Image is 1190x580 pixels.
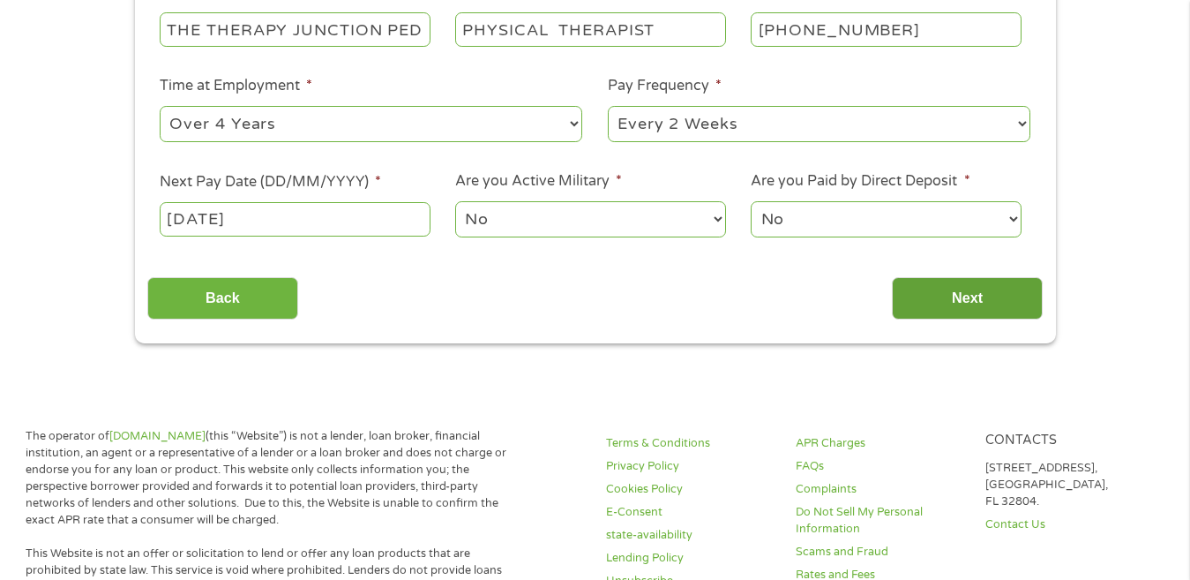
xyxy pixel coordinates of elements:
a: Terms & Conditions [606,435,775,452]
p: The operator of (this “Website”) is not a lender, loan broker, financial institution, an agent or... [26,428,516,528]
a: Contact Us [985,516,1154,533]
a: Complaints [796,481,964,498]
input: Walmart [160,12,430,46]
h4: Contacts [985,433,1154,449]
a: FAQs [796,458,964,475]
label: Are you Active Military [455,172,622,191]
a: E-Consent [606,504,775,521]
label: Pay Frequency [608,77,722,95]
label: Next Pay Date (DD/MM/YYYY) [160,173,381,192]
a: state-availability [606,527,775,544]
input: Use the arrow keys to pick a date [160,202,430,236]
input: Next [892,277,1043,320]
a: Lending Policy [606,550,775,567]
a: [DOMAIN_NAME] [109,429,206,443]
p: [STREET_ADDRESS], [GEOGRAPHIC_DATA], FL 32804. [985,460,1154,510]
a: Privacy Policy [606,458,775,475]
a: Scams and Fraud [796,544,964,561]
label: Are you Paid by Direct Deposit [751,172,969,191]
input: Back [147,277,298,320]
input: Cashier [455,12,725,46]
input: (231) 754-4010 [751,12,1021,46]
a: Do Not Sell My Personal Information [796,504,964,538]
a: APR Charges [796,435,964,452]
label: Time at Employment [160,77,312,95]
a: Cookies Policy [606,481,775,498]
